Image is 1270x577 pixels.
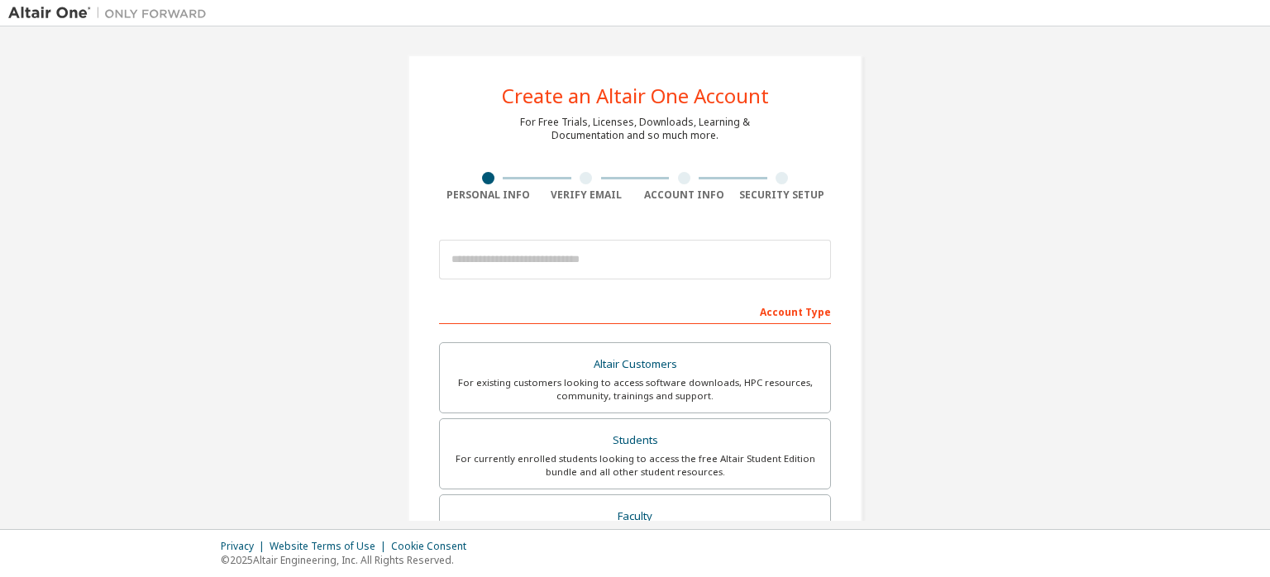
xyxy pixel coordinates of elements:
[270,540,391,553] div: Website Terms of Use
[450,429,820,452] div: Students
[450,353,820,376] div: Altair Customers
[221,540,270,553] div: Privacy
[439,188,537,202] div: Personal Info
[221,553,476,567] p: © 2025 Altair Engineering, Inc. All Rights Reserved.
[450,452,820,479] div: For currently enrolled students looking to access the free Altair Student Edition bundle and all ...
[520,116,750,142] div: For Free Trials, Licenses, Downloads, Learning & Documentation and so much more.
[502,86,769,106] div: Create an Altair One Account
[537,188,636,202] div: Verify Email
[450,376,820,403] div: For existing customers looking to access software downloads, HPC resources, community, trainings ...
[733,188,832,202] div: Security Setup
[439,298,831,324] div: Account Type
[8,5,215,21] img: Altair One
[635,188,733,202] div: Account Info
[391,540,476,553] div: Cookie Consent
[450,505,820,528] div: Faculty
